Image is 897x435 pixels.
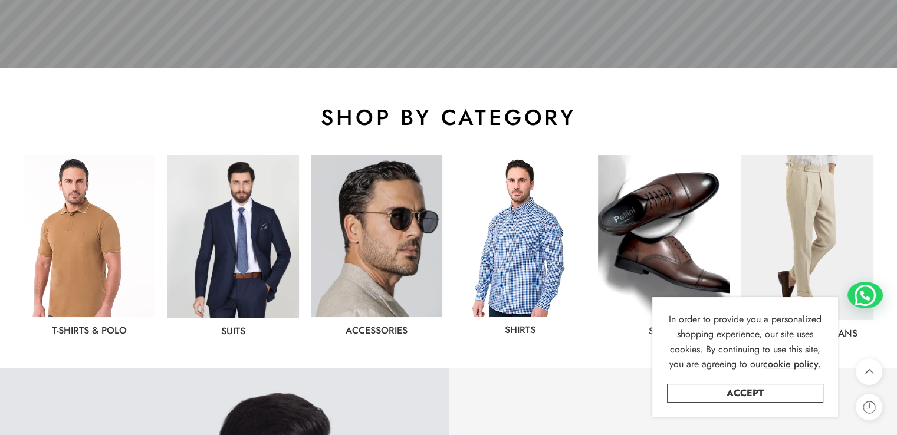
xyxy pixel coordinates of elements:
[52,324,127,337] a: T-Shirts & Polo
[221,324,245,338] a: Suits
[346,324,408,337] a: Accessories
[505,323,535,337] a: Shirts
[649,324,679,338] a: shoes
[24,103,873,131] h2: shop by category
[763,357,821,372] a: cookie policy.
[667,384,823,403] a: Accept
[669,312,822,371] span: In order to provide you a personalized shopping experience, our site uses cookies. By continuing ...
